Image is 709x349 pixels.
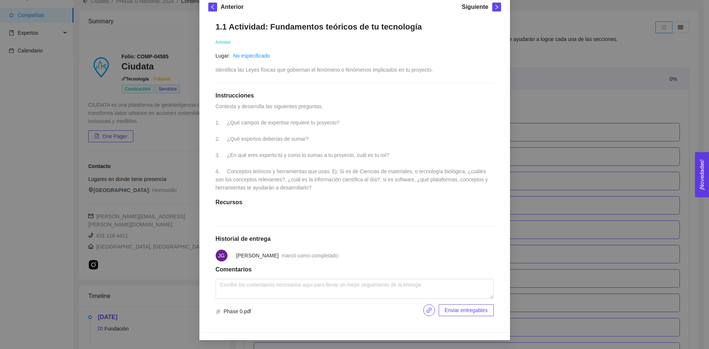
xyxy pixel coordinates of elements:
span: [PERSON_NAME] [236,253,279,259]
span: link [424,307,435,313]
h1: Historial de entrega [216,235,494,243]
span: Identifica las Leyes físicas que gobiernan el fenómeno o fenómenos implicados en tu proyecto. [216,67,433,73]
span: right [493,4,501,10]
h5: Siguiente [462,3,488,11]
span: link [423,307,435,313]
span: Contesta y desarrolla las siguientes preguntas. 1. ¿Qué campos de expertise requiere tu proyecto?... [216,103,490,191]
h1: Recursos [216,199,494,206]
span: marcó como completado [282,253,338,259]
span: Phase 0.pdf [216,307,251,315]
button: right [492,3,501,11]
h1: Instrucciones [216,92,494,99]
article: Lugar: [216,52,230,60]
a: No especificado [233,53,270,59]
span: left [209,4,217,10]
span: paper-clip [216,309,221,314]
button: link [423,304,435,316]
h1: 1.1 Actividad: Fundamentos teóricos de tu tecnología [216,22,494,32]
button: Enviar entregables [439,304,494,316]
span: Enviar entregables [445,306,488,314]
button: Open Feedback Widget [695,152,709,197]
span: JG [218,250,225,261]
h5: Anterior [221,3,244,11]
button: left [208,3,217,11]
span: Actividad [216,40,231,44]
h1: Comentarios [216,266,494,273]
